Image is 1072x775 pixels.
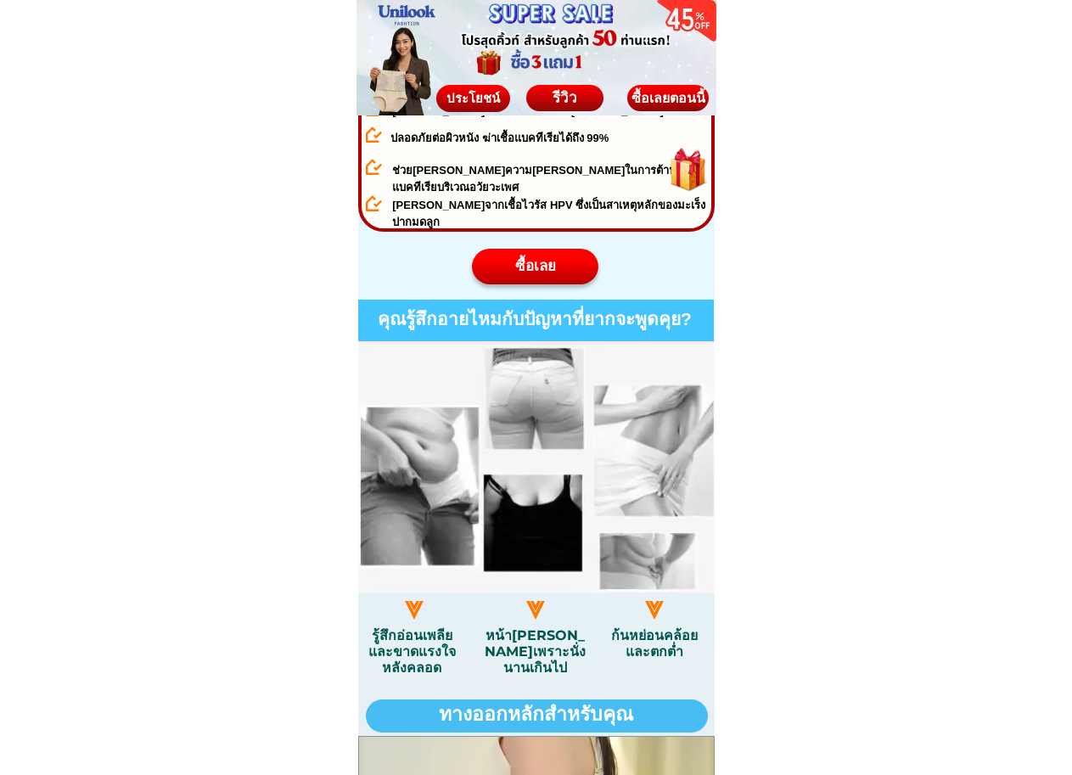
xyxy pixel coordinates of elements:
[523,86,607,110] div: รีวิว
[390,130,708,147] h4: ปลอดภัยต่อผิวหนัง ฆ่าเชื้อแบคทีเรียได้ถึง 99%
[602,627,708,660] p: ก้นหย่อนคล้อยและตกต่ำ
[482,627,589,677] p: หน้า[PERSON_NAME]เพราะนั่งนานเกินไป
[444,88,502,106] span: ประโยชน์
[624,91,712,105] div: ซื้อเลยตอนนี้
[366,627,458,677] p: รู้สึกอ่อนเพลียและขาดแรงใจหลังคลอด
[470,255,600,277] div: ซื้อเลย
[358,699,714,729] p: ทางออกหลักสำหรับคุณ
[358,306,712,333] h3: คุณรู้สึกอายไหมกับปัญหาที่ยากจะพูดคุย?
[392,162,710,195] h4: ช่วย[PERSON_NAME]ความ[PERSON_NAME]ในการต้านเชื้อแบคทีเรียบริเวณอวัยวะเพศ
[392,197,710,230] h4: [PERSON_NAME]จากเชื้อไวรัส HPV ซึ่งเป็นสาเหตุหลักของมะเร็งปากมดลูก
